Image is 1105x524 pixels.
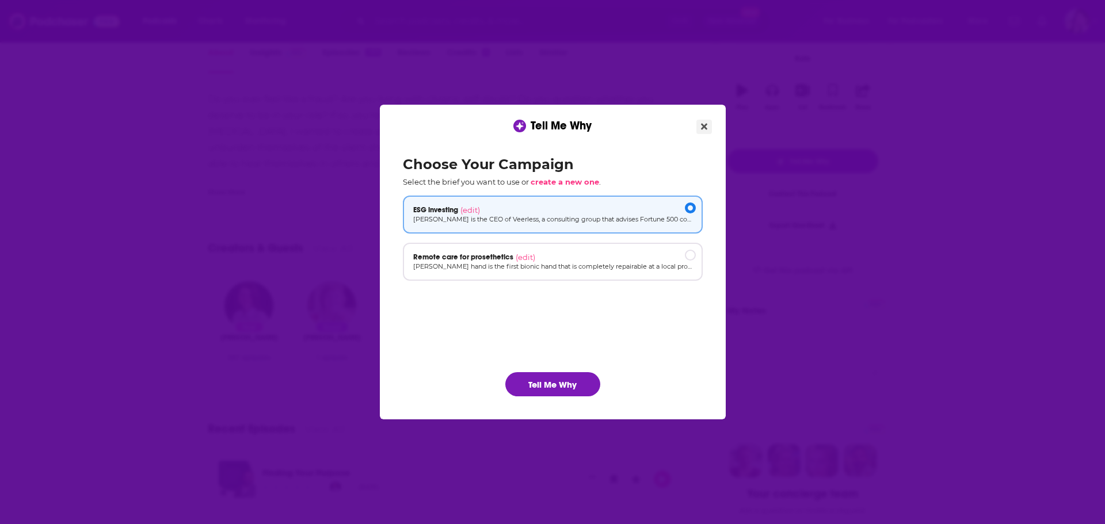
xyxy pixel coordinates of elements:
span: (edit) [460,205,480,215]
button: Tell Me Why [505,372,600,396]
span: ESG investing [413,205,458,215]
img: tell me why sparkle [515,121,524,131]
button: Close [696,120,712,134]
p: Select the brief you want to use or . [403,177,703,186]
span: Tell Me Why [531,118,592,133]
h2: Choose Your Campaign [403,156,703,173]
span: Remote care for prosethetics [413,253,513,262]
p: [PERSON_NAME] hand is the first bionic hand that is completely repairable at a local prosthetic c... [413,262,692,271]
p: [PERSON_NAME] is the CEO of Veerless, a consulting group that advises Fortune 500 companies on ES... [413,215,692,224]
span: create a new one [531,177,599,186]
span: (edit) [516,253,535,262]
